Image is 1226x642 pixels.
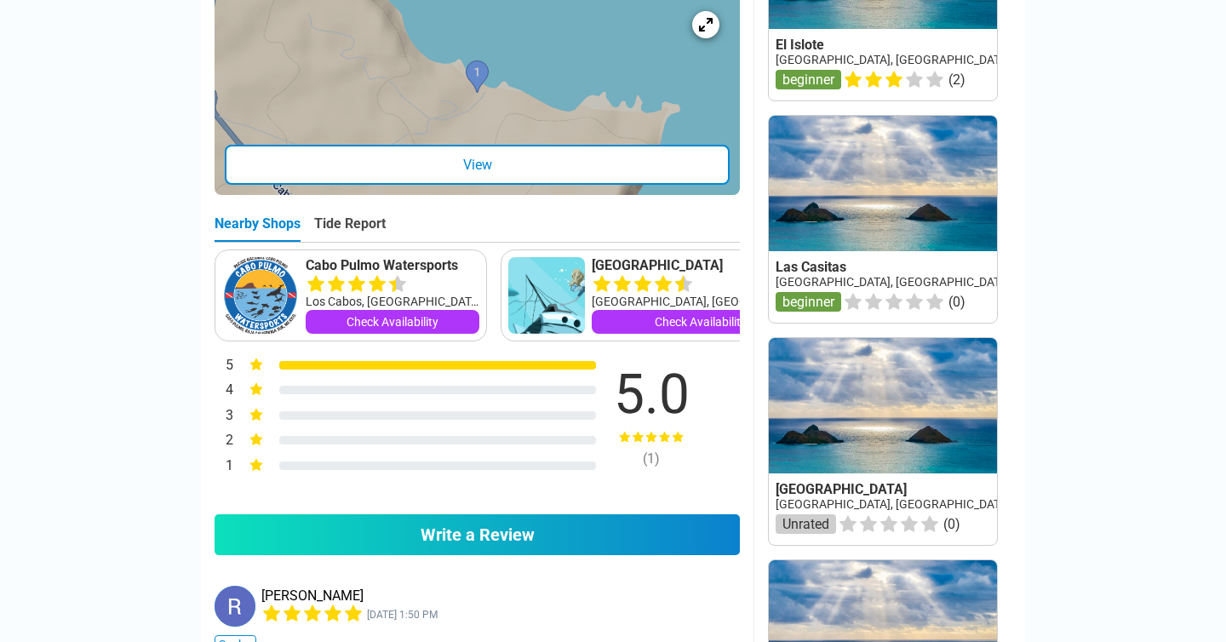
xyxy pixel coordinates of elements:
a: [GEOGRAPHIC_DATA], [GEOGRAPHIC_DATA][US_STATE], [GEOGRAPHIC_DATA] [776,497,1190,511]
a: Write a Review [215,514,740,555]
div: 1 [215,456,233,478]
div: 5 [215,355,233,377]
a: Rafa Quiroga [215,586,258,627]
div: 4 [215,380,233,402]
span: 6691 [367,609,438,621]
img: Cabo Pulmo Watersports [222,257,299,334]
div: 2 [215,430,233,452]
a: [GEOGRAPHIC_DATA] [592,257,810,274]
div: [PERSON_NAME] [261,588,364,604]
a: Check Availability [306,310,479,334]
a: Cabo Pulmo Watersports [306,257,479,274]
a: Check Availability [592,310,810,334]
div: View [225,145,730,185]
div: Tide Report [314,215,386,242]
div: Nearby Shops [215,215,301,242]
div: 3 [215,405,233,427]
div: Los Cabos, [GEOGRAPHIC_DATA][US_STATE] [306,293,479,310]
div: 5.0 [587,368,715,422]
img: Cabo Pulmo Beach Resort [508,257,585,334]
div: [GEOGRAPHIC_DATA], [GEOGRAPHIC_DATA][US_STATE] [592,293,810,310]
div: ( 1 ) [587,450,715,467]
img: Rafa Quiroga [215,586,255,627]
